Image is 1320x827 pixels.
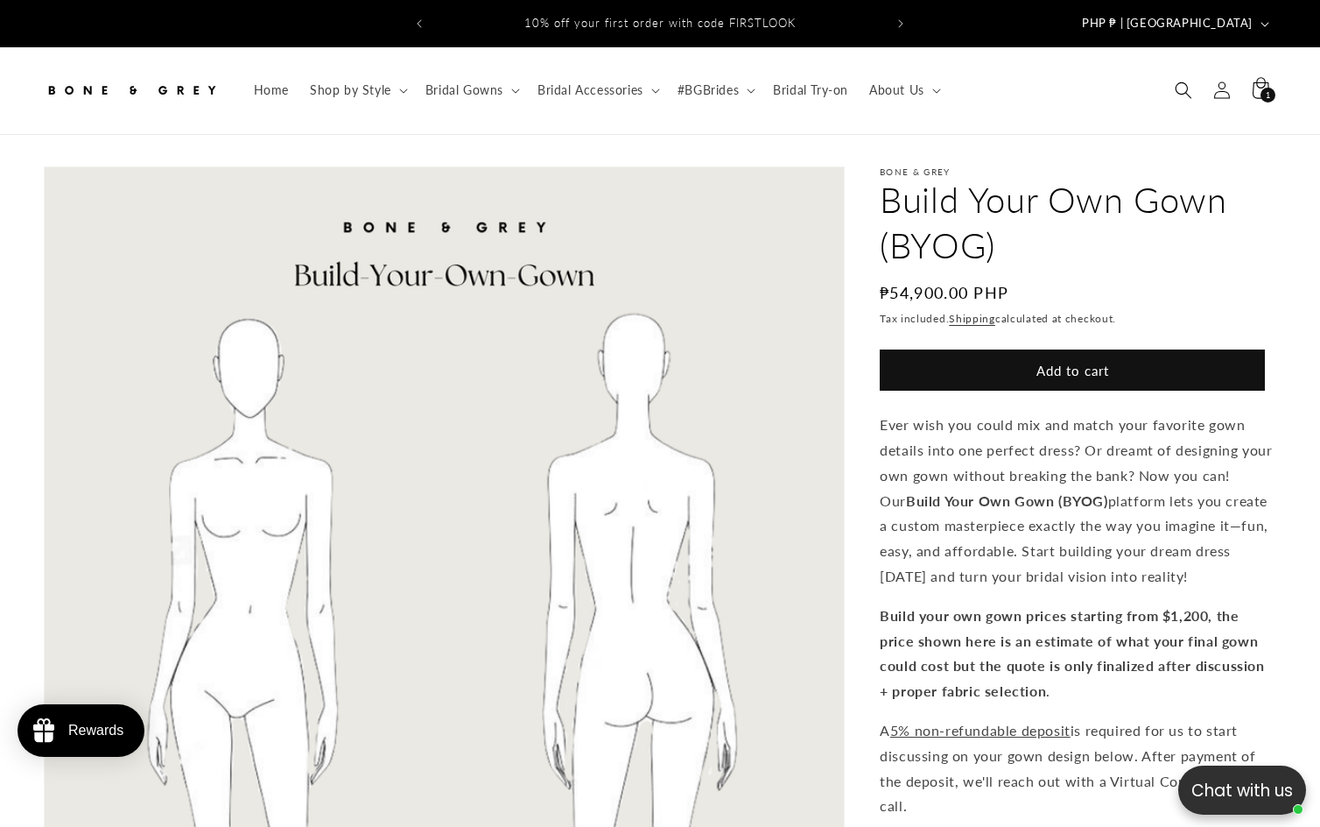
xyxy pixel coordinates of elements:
[243,72,299,109] a: Home
[310,82,391,98] span: Shop by Style
[880,281,1008,305] span: ₱54,900.00 PHP
[880,350,1265,391] button: Add to cart
[869,82,924,98] span: About Us
[400,7,439,40] button: Previous announcement
[68,723,123,739] div: Rewards
[881,7,920,40] button: Next announcement
[880,177,1276,268] h1: Build Your Own Gown (BYOG)
[524,16,796,30] span: 10% off your first order with code FIRSTLOOK
[537,82,643,98] span: Bridal Accessories
[254,82,289,98] span: Home
[880,604,1276,704] p: .
[762,72,859,109] a: Bridal Try-on
[1164,71,1203,110] summary: Search
[880,607,1264,699] strong: Build your own gown prices starting from $1,200, the price shown here is an estimate of what your...
[880,166,1276,177] p: Bone & Grey
[1178,766,1306,815] button: Open chatbox
[880,413,1276,590] p: Ever wish you could mix and match your favorite gown details into one perfect dress? Or dreamt of...
[299,72,415,109] summary: Shop by Style
[1266,88,1271,102] span: 1
[425,82,503,98] span: Bridal Gowns
[527,72,667,109] summary: Bridal Accessories
[44,71,219,110] img: Bone and Grey Bridal
[949,312,995,325] a: Shipping
[678,82,739,98] span: #BGBrides
[1082,15,1253,32] span: PHP ₱ | [GEOGRAPHIC_DATA]
[415,72,527,109] summary: Bridal Gowns
[667,72,762,109] summary: #BGBrides
[1178,778,1306,803] p: Chat with us
[38,65,226,117] a: Bone and Grey Bridal
[880,718,1276,819] p: A is required for us to start discussing on your gown design below. After payment of the deposit,...
[890,722,1071,739] span: 5% non-refundable deposit
[1071,7,1276,40] button: PHP ₱ | [GEOGRAPHIC_DATA]
[859,72,948,109] summary: About Us
[880,310,1276,328] div: Tax included. calculated at checkout.
[906,492,1108,509] strong: Build Your Own Gown (BYOG)
[773,82,848,98] span: Bridal Try-on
